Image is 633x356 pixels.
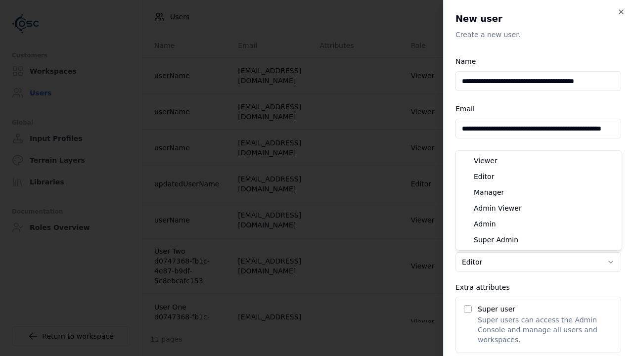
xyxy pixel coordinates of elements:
[474,219,496,229] span: Admin
[474,156,497,166] span: Viewer
[474,235,518,245] span: Super Admin
[474,203,522,213] span: Admin Viewer
[474,187,504,197] span: Manager
[474,172,494,181] span: Editor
